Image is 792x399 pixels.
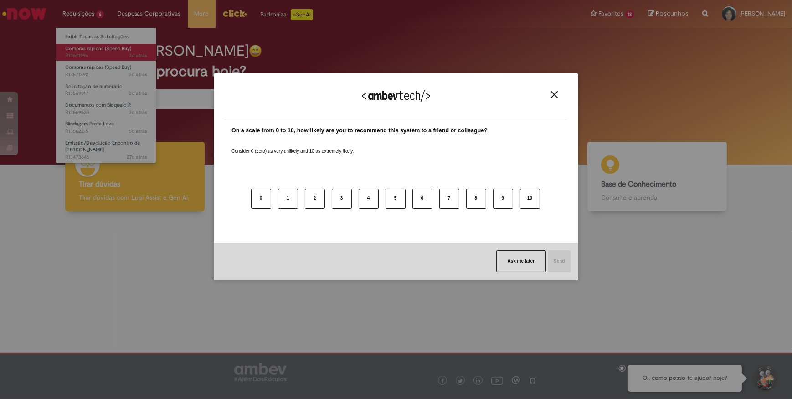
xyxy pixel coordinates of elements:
button: 6 [412,189,432,209]
button: Ask me later [496,250,546,272]
img: Logo Ambevtech [362,90,430,102]
label: Consider 0 (zero) as very unlikely and 10 as extremely likely. [231,137,354,155]
button: 9 [493,189,513,209]
button: Close [548,91,561,98]
button: 4 [359,189,379,209]
button: 5 [386,189,406,209]
button: 8 [466,189,486,209]
button: 0 [251,189,271,209]
button: 7 [439,189,459,209]
img: Close [551,91,558,98]
button: 3 [332,189,352,209]
button: 2 [305,189,325,209]
label: On a scale from 0 to 10, how likely are you to recommend this system to a friend or colleague? [231,126,488,135]
button: 1 [278,189,298,209]
button: 10 [520,189,540,209]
